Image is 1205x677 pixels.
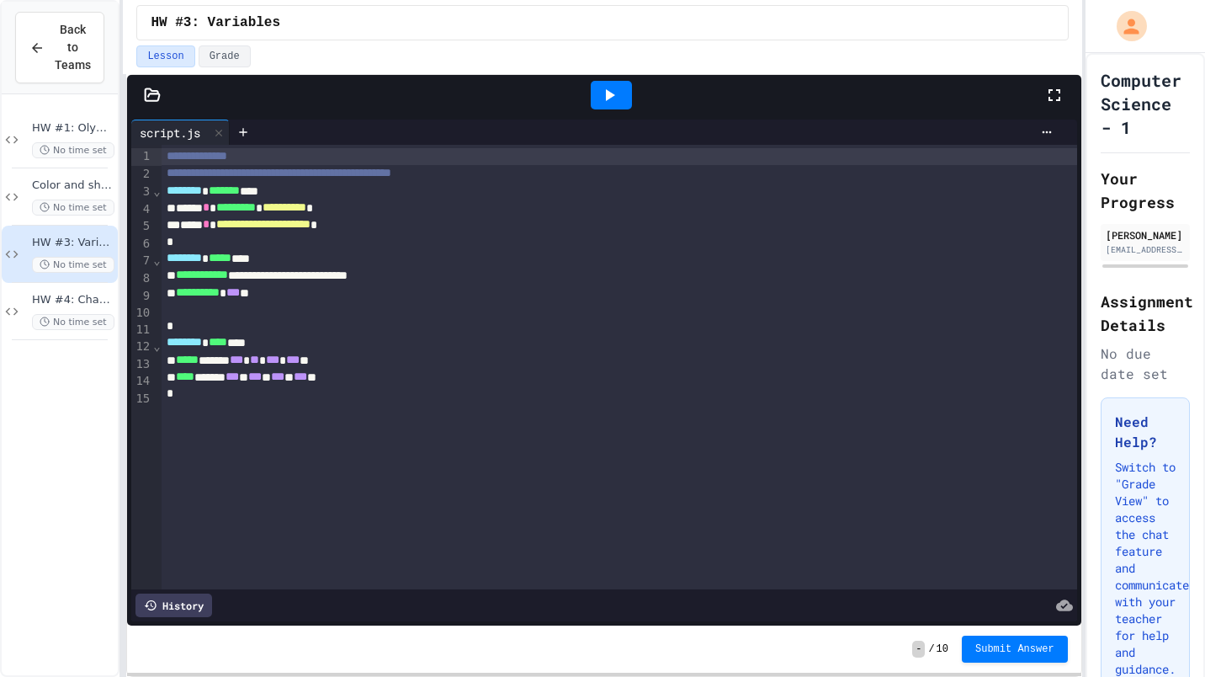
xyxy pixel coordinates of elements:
[131,236,152,253] div: 6
[32,236,114,250] span: HW #3: Variables
[152,253,161,267] span: Fold line
[1101,290,1190,337] h2: Assignment Details
[131,218,152,236] div: 5
[1106,227,1185,243] div: [PERSON_NAME]
[928,642,934,656] span: /
[975,642,1054,656] span: Submit Answer
[131,124,209,141] div: script.js
[937,642,948,656] span: 10
[32,179,114,193] span: Color and shapes
[131,253,152,270] div: 7
[131,148,152,166] div: 1
[55,21,91,74] span: Back to Teams
[131,270,152,288] div: 8
[32,121,114,136] span: HW #1: Olympic rings
[199,45,251,67] button: Grade
[131,373,152,391] div: 14
[1101,68,1190,139] h1: Computer Science - 1
[32,200,114,216] span: No time set
[135,594,212,617] div: History
[131,356,152,374] div: 13
[15,12,104,83] button: Back to Teams
[136,45,194,67] button: Lesson
[151,13,280,33] span: HW #3: Variables
[131,201,152,219] div: 4
[131,322,152,338] div: 11
[1106,243,1185,256] div: [EMAIL_ADDRESS][DOMAIN_NAME]
[32,257,114,273] span: No time set
[1101,167,1190,214] h2: Your Progress
[131,338,152,356] div: 12
[131,305,152,322] div: 10
[962,636,1068,663] button: Submit Answer
[32,142,114,158] span: No time set
[1099,7,1151,45] div: My Account
[131,166,152,184] div: 2
[912,641,925,658] span: -
[32,314,114,330] span: No time set
[32,293,114,307] span: HW #4: Changing emoji
[1101,344,1190,384] div: No due date set
[1115,412,1176,452] h3: Need Help?
[152,184,161,198] span: Fold line
[131,391,152,408] div: 15
[152,339,161,353] span: Fold line
[131,120,230,145] div: script.js
[131,288,152,306] div: 9
[131,184,152,201] div: 3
